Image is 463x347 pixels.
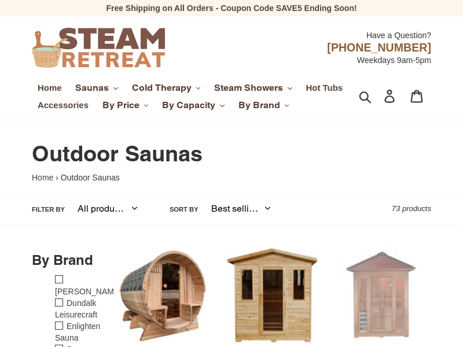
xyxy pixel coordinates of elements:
button: By Capacity [156,97,230,114]
span: Accessories [38,100,89,110]
a: Enlighten Sauna [55,322,100,342]
nav: breadcrumbs [32,172,431,183]
span: Cold Therapy [132,82,192,94]
span: Steam Showers [214,82,283,94]
button: By Brand [233,97,295,114]
span: By Price [102,99,139,111]
button: Saunas [69,79,124,97]
h3: By Brand [32,251,105,268]
span: By Capacity [162,99,215,111]
span: Saunas [75,82,109,94]
div: Have a Question? [165,24,431,41]
button: By Price [97,97,155,114]
a: Home [32,80,67,95]
a: Dundalk Leisurecraft [55,298,97,319]
img: Steam Retreat [32,28,165,68]
span: Weekdays 9am-5pm [357,56,431,65]
a: Home [32,173,53,182]
label: Sort by [170,204,199,215]
span: 73 products [392,204,431,213]
span: › [56,173,58,182]
span: By Brand [238,99,280,111]
a: [PERSON_NAME] [55,287,122,296]
a: Accessories [32,98,94,113]
span: [PHONE_NUMBER] [327,41,431,54]
span: Outdoor Saunas [61,173,120,182]
span: Outdoor Saunas [32,140,203,167]
label: Filter by [32,204,65,215]
span: Home [38,83,61,93]
button: Live Chat [417,301,463,347]
span: Hot Tubs [306,83,343,93]
button: Cold Therapy [126,79,207,97]
button: Steam Showers [208,79,298,97]
a: Hot Tubs [300,80,349,95]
